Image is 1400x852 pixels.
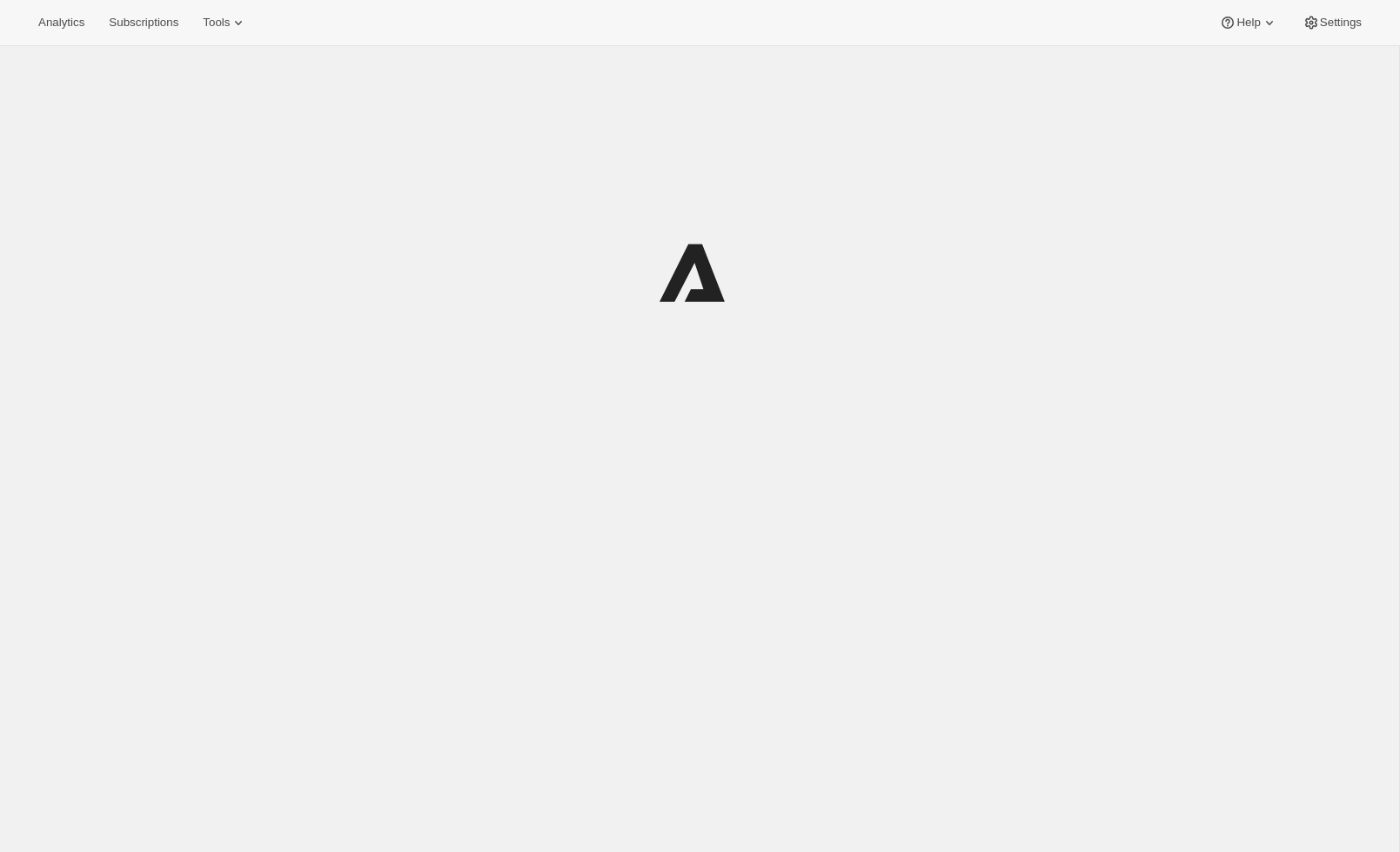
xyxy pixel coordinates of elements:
button: Subscriptions [98,10,189,35]
button: Help [1209,10,1288,35]
span: Settings [1320,16,1362,30]
button: Analytics [28,10,95,35]
span: Tools [203,16,230,30]
span: Help [1236,16,1260,30]
button: Settings [1292,10,1372,35]
button: Tools [192,10,258,35]
span: Analytics [38,16,84,30]
span: Subscriptions [109,16,178,30]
